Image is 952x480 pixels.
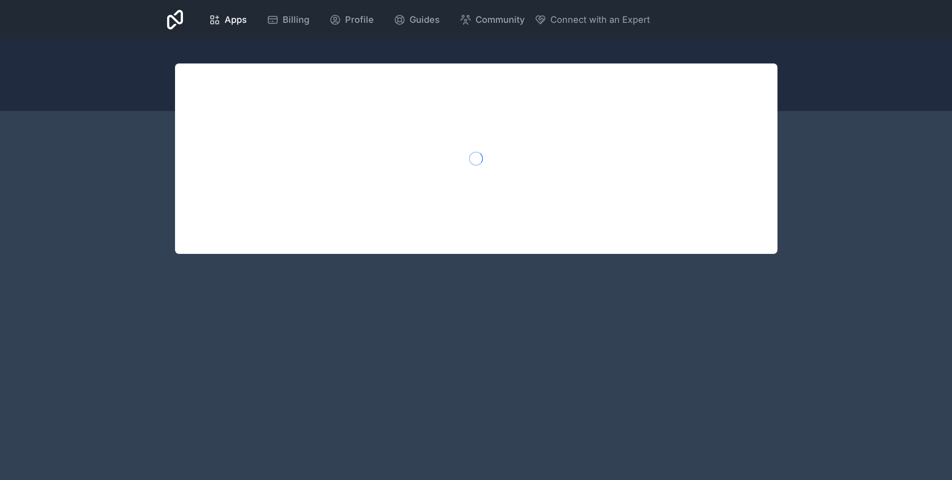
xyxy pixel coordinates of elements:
span: Profile [345,13,374,27]
span: Connect with an Expert [550,13,650,27]
a: Profile [321,9,382,31]
a: Guides [386,9,448,31]
a: Apps [201,9,255,31]
span: Community [476,13,525,27]
button: Connect with an Expert [535,13,650,27]
span: Guides [410,13,440,27]
span: Apps [225,13,247,27]
a: Billing [259,9,317,31]
a: Community [452,9,533,31]
span: Billing [283,13,309,27]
